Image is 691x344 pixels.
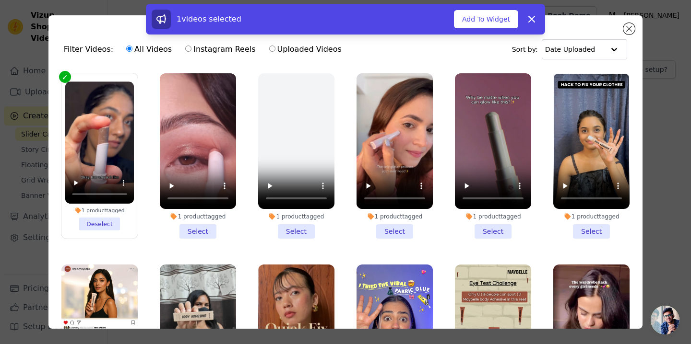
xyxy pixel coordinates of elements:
[269,43,342,56] label: Uploaded Videos
[64,38,347,60] div: Filter Videos:
[160,213,236,220] div: 1 product tagged
[177,14,241,23] span: 1 videos selected
[65,207,134,214] div: 1 product tagged
[455,213,531,220] div: 1 product tagged
[126,43,172,56] label: All Videos
[553,213,630,220] div: 1 product tagged
[357,213,433,220] div: 1 product tagged
[185,43,256,56] label: Instagram Reels
[454,10,518,28] button: Add To Widget
[258,213,334,220] div: 1 product tagged
[512,39,628,59] div: Sort by:
[651,306,679,334] div: Open chat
